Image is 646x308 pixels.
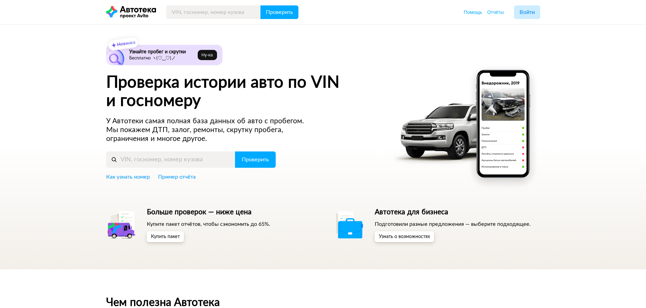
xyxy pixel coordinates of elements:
span: Проверить [266,10,293,15]
p: Подготовили разные предложения — выберите подходящее. [375,220,531,228]
a: Отчёты [487,9,504,16]
h5: Автотека для бизнеса [375,208,531,217]
a: Помощь [464,9,482,16]
p: Купите пакет отчётов, чтобы сэкономить до 65%. [147,220,270,228]
span: Проверить [242,157,269,162]
span: Ну‑ка [201,52,213,58]
h6: Узнайте пробег и скрутки [129,49,195,55]
span: Купить пакет [151,234,180,239]
button: Проверить [260,5,298,19]
strong: Новинка [117,40,135,47]
a: Пример отчёта [158,173,196,181]
button: Проверить [235,151,276,168]
span: Отчёты [487,10,504,15]
button: Узнать о возможностях [375,231,434,242]
a: Как узнать номер [106,173,150,181]
button: Войти [514,5,540,19]
button: Купить пакет [147,231,184,242]
span: Помощь [464,10,482,15]
span: Войти [520,10,535,15]
input: VIN, госномер, номер кузова [106,151,235,168]
h1: Проверка истории авто по VIN и госномеру [106,73,382,110]
input: VIN, госномер, номер кузова [166,5,261,19]
p: Бесплатно ヽ(♡‿♡)ノ [129,56,195,61]
p: У Автотеки самая полная база данных об авто с пробегом. Мы покажем ДТП, залог, ремонты, скрутку п... [106,117,317,143]
span: Узнать о возможностях [379,234,430,239]
h5: Больше проверок — ниже цена [147,208,270,217]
